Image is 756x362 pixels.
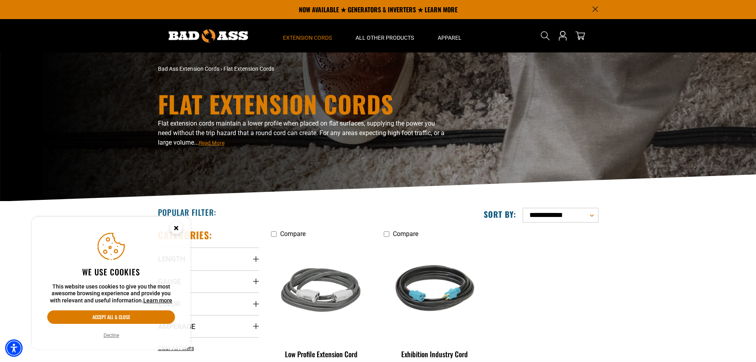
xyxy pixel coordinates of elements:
span: Flat extension cords maintain a lower profile when placed on flat surfaces, supplying the power y... [158,120,444,146]
div: Accessibility Menu [5,339,23,357]
summary: Apparel [426,19,473,52]
span: Compare [280,230,306,238]
span: Read More [199,140,225,146]
h1: Flat Extension Cords [158,92,448,116]
img: Bad Ass Extension Cords [169,29,248,43]
p: This website uses cookies to give you the most awesome browsing experience and provide you with r... [47,283,175,304]
a: Bad Ass Extension Cords [158,66,219,72]
span: Extension Cords [283,34,332,41]
button: Close this option [162,217,190,242]
span: Clear All Filters [158,345,194,351]
img: grey & white [271,246,371,337]
a: cart [574,31,587,41]
summary: Length [158,248,259,270]
a: This website uses cookies to give you the most awesome browsing experience and provide you with r... [143,297,172,304]
summary: Amperage [158,315,259,337]
button: Decline [101,331,121,339]
h2: We use cookies [47,267,175,277]
img: black teal [385,246,485,337]
button: Accept all & close [47,310,175,324]
div: Exhibition Industry Cord [384,350,485,358]
summary: Color [158,292,259,315]
span: Flat Extension Cords [223,66,274,72]
span: Apparel [438,34,462,41]
a: Open this option [556,19,569,52]
span: All Other Products [356,34,414,41]
span: Compare [393,230,418,238]
span: › [221,66,222,72]
summary: Extension Cords [271,19,344,52]
label: Sort by: [484,209,516,219]
nav: breadcrumbs [158,65,448,73]
div: Low Profile Extension Cord [271,350,372,358]
summary: Search [539,29,552,42]
summary: All Other Products [344,19,426,52]
summary: Gauge [158,270,259,292]
aside: Cookie Consent [32,217,190,350]
h2: Popular Filter: [158,207,216,217]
